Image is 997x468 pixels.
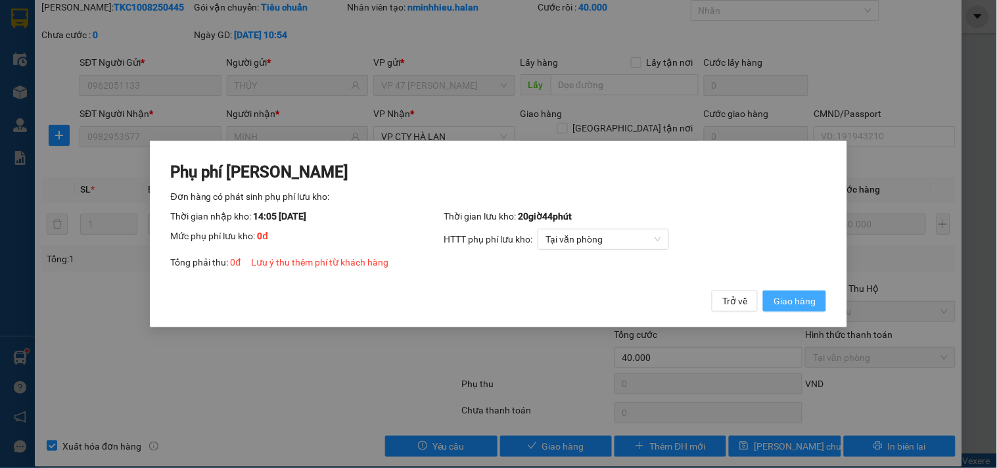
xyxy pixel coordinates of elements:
[251,257,388,268] span: Lưu ý thu thêm phí từ khách hàng
[722,294,747,308] span: Trở về
[171,209,444,223] div: Thời gian nhập kho:
[254,211,307,222] span: 14:05 [DATE]
[774,294,816,308] span: Giao hàng
[444,209,826,223] div: Thời gian lưu kho:
[545,229,661,249] span: Tại văn phòng
[763,291,826,312] button: Giao hàng
[171,189,827,204] div: Đơn hàng có phát sinh phụ phí lưu kho:
[171,255,827,269] div: Tổng phải thu:
[444,229,826,250] div: HTTT phụ phí lưu kho:
[16,89,192,111] b: GỬI : VP CTY HÀ LAN
[518,211,572,222] span: 20 giờ 44 phút
[171,163,349,181] span: Phụ phí [PERSON_NAME]
[171,229,444,250] div: Mức phụ phí lưu kho:
[258,231,269,241] span: 0 đ
[231,257,241,268] span: 0 đ
[712,291,758,312] button: Trở về
[123,32,549,49] li: 271 - [PERSON_NAME] - [GEOGRAPHIC_DATA] - [GEOGRAPHIC_DATA]
[16,16,115,82] img: logo.jpg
